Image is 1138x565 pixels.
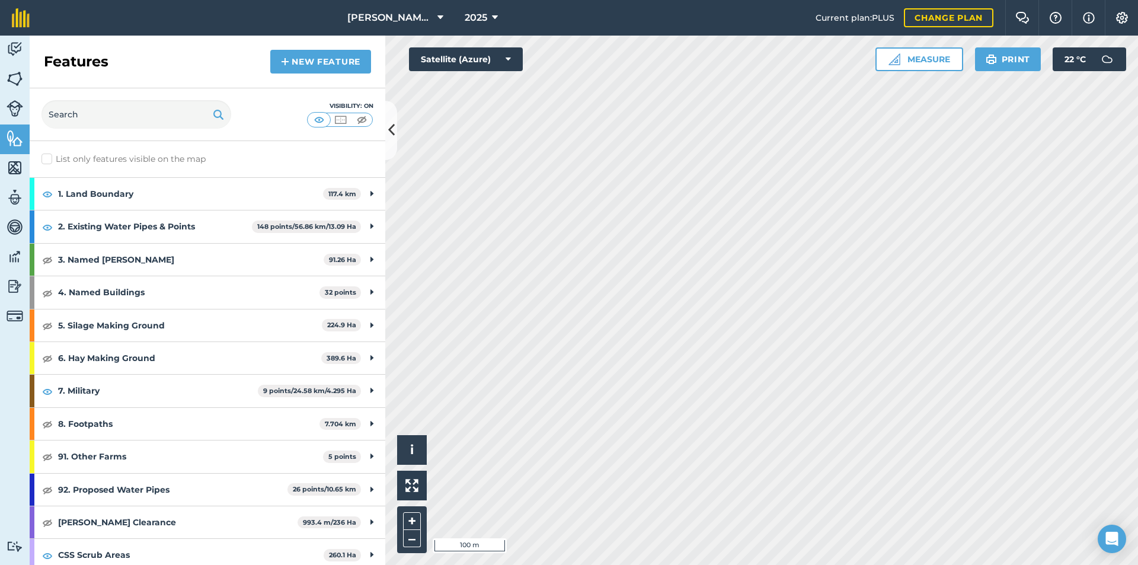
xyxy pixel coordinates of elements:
[397,435,427,465] button: i
[888,53,900,65] img: Ruler icon
[312,114,327,126] img: svg+xml;base64,PHN2ZyB4bWxucz0iaHR0cDovL3d3dy53My5vcmcvMjAwMC9zdmciIHdpZHRoPSI1MCIgaGVpZ2h0PSI0MC...
[42,384,53,398] img: svg+xml;base64,PHN2ZyB4bWxucz0iaHR0cDovL3d3dy53My5vcmcvMjAwMC9zdmciIHdpZHRoPSIxOCIgaGVpZ2h0PSIyNC...
[975,47,1041,71] button: Print
[42,220,53,234] img: svg+xml;base64,PHN2ZyB4bWxucz0iaHR0cDovL3d3dy53My5vcmcvMjAwMC9zdmciIHdpZHRoPSIxOCIgaGVpZ2h0PSIyNC...
[325,420,356,428] strong: 7.704 km
[42,253,53,267] img: svg+xml;base64,PHN2ZyB4bWxucz0iaHR0cDovL3d3dy53My5vcmcvMjAwMC9zdmciIHdpZHRoPSIxOCIgaGVpZ2h0PSIyNC...
[213,107,224,122] img: svg+xml;base64,PHN2ZyB4bWxucz0iaHR0cDovL3d3dy53My5vcmcvMjAwMC9zdmciIHdpZHRoPSIxOSIgaGVpZ2h0PSIyNC...
[42,483,53,497] img: svg+xml;base64,PHN2ZyB4bWxucz0iaHR0cDovL3d3dy53My5vcmcvMjAwMC9zdmciIHdpZHRoPSIxOCIgaGVpZ2h0PSIyNC...
[42,548,53,563] img: svg+xml;base64,PHN2ZyB4bWxucz0iaHR0cDovL3d3dy53My5vcmcvMjAwMC9zdmciIHdpZHRoPSIxOCIgaGVpZ2h0PSIyNC...
[7,248,23,266] img: svg+xml;base64,PD94bWwgdmVyc2lvbj0iMS4wIiBlbmNvZGluZz0idXRmLTgiPz4KPCEtLSBHZW5lcmF0b3I6IEFkb2JlIE...
[325,288,356,296] strong: 32 points
[410,442,414,457] span: i
[333,114,348,126] img: svg+xml;base64,PHN2ZyB4bWxucz0iaHR0cDovL3d3dy53My5vcmcvMjAwMC9zdmciIHdpZHRoPSI1MCIgaGVpZ2h0PSI0MC...
[42,286,53,300] img: svg+xml;base64,PHN2ZyB4bWxucz0iaHR0cDovL3d3dy53My5vcmcvMjAwMC9zdmciIHdpZHRoPSIxOCIgaGVpZ2h0PSIyNC...
[7,129,23,147] img: svg+xml;base64,PHN2ZyB4bWxucz0iaHR0cDovL3d3dy53My5vcmcvMjAwMC9zdmciIHdpZHRoPSI1NiIgaGVpZ2h0PSI2MC...
[270,50,371,74] a: New feature
[30,408,385,440] div: 8. Footpaths7.704 km
[44,52,108,71] h2: Features
[30,210,385,242] div: 2. Existing Water Pipes & Points148 points/56.86 km/13.09 Ha
[42,417,53,431] img: svg+xml;base64,PHN2ZyB4bWxucz0iaHR0cDovL3d3dy53My5vcmcvMjAwMC9zdmciIHdpZHRoPSIxOCIgaGVpZ2h0PSIyNC...
[328,452,356,461] strong: 5 points
[42,515,53,529] img: svg+xml;base64,PHN2ZyB4bWxucz0iaHR0cDovL3d3dy53My5vcmcvMjAwMC9zdmciIHdpZHRoPSIxOCIgaGVpZ2h0PSIyNC...
[354,114,369,126] img: svg+xml;base64,PHN2ZyB4bWxucz0iaHR0cDovL3d3dy53My5vcmcvMjAwMC9zdmciIHdpZHRoPSI1MCIgaGVpZ2h0PSI0MC...
[58,375,258,407] strong: 7. Military
[7,541,23,552] img: svg+xml;base64,PD94bWwgdmVyc2lvbj0iMS4wIiBlbmNvZGluZz0idXRmLTgiPz4KPCEtLSBHZW5lcmF0b3I6IEFkb2JlIE...
[30,474,385,506] div: 92. Proposed Water Pipes26 points/10.65 km
[328,190,356,198] strong: 117.4 km
[1015,12,1030,24] img: Two speech bubbles overlapping with the left bubble in the forefront
[257,222,356,231] strong: 148 points / 56.86 km / 13.09 Ha
[30,244,385,276] div: 3. Named [PERSON_NAME]91.26 Ha
[1115,12,1129,24] img: A cog icon
[1098,525,1126,553] div: Open Intercom Messenger
[327,354,356,362] strong: 389.6 Ha
[58,178,323,210] strong: 1. Land Boundary
[327,321,356,329] strong: 224.9 Ha
[30,276,385,308] div: 4. Named Buildings32 points
[329,551,356,559] strong: 260.1 Ha
[303,518,356,526] strong: 993.4 m / 236 Ha
[875,47,963,71] button: Measure
[30,506,385,538] div: [PERSON_NAME] Clearance993.4 m/236 Ha
[7,218,23,236] img: svg+xml;base64,PD94bWwgdmVyc2lvbj0iMS4wIiBlbmNvZGluZz0idXRmLTgiPz4KPCEtLSBHZW5lcmF0b3I6IEFkb2JlIE...
[58,342,321,374] strong: 6. Hay Making Ground
[58,408,319,440] strong: 8. Footpaths
[7,70,23,88] img: svg+xml;base64,PHN2ZyB4bWxucz0iaHR0cDovL3d3dy53My5vcmcvMjAwMC9zdmciIHdpZHRoPSI1NiIgaGVpZ2h0PSI2MC...
[7,277,23,295] img: svg+xml;base64,PD94bWwgdmVyc2lvbj0iMS4wIiBlbmNvZGluZz0idXRmLTgiPz4KPCEtLSBHZW5lcmF0b3I6IEFkb2JlIE...
[293,485,356,493] strong: 26 points / 10.65 km
[30,309,385,341] div: 5. Silage Making Ground224.9 Ha
[58,474,287,506] strong: 92. Proposed Water Pipes
[58,309,322,341] strong: 5. Silage Making Ground
[1049,12,1063,24] img: A question mark icon
[409,47,523,71] button: Satellite (Azure)
[58,276,319,308] strong: 4. Named Buildings
[42,351,53,365] img: svg+xml;base64,PHN2ZyB4bWxucz0iaHR0cDovL3d3dy53My5vcmcvMjAwMC9zdmciIHdpZHRoPSIxOCIgaGVpZ2h0PSIyNC...
[7,159,23,177] img: svg+xml;base64,PHN2ZyB4bWxucz0iaHR0cDovL3d3dy53My5vcmcvMjAwMC9zdmciIHdpZHRoPSI1NiIgaGVpZ2h0PSI2MC...
[403,512,421,530] button: +
[7,189,23,206] img: svg+xml;base64,PD94bWwgdmVyc2lvbj0iMS4wIiBlbmNvZGluZz0idXRmLTgiPz4KPCEtLSBHZW5lcmF0b3I6IEFkb2JlIE...
[30,342,385,374] div: 6. Hay Making Ground389.6 Ha
[58,210,252,242] strong: 2. Existing Water Pipes & Points
[329,256,356,264] strong: 91.26 Ha
[405,479,418,492] img: Four arrows, one pointing top left, one top right, one bottom right and the last bottom left
[816,11,894,24] span: Current plan : PLUS
[986,52,997,66] img: svg+xml;base64,PHN2ZyB4bWxucz0iaHR0cDovL3d3dy53My5vcmcvMjAwMC9zdmciIHdpZHRoPSIxOSIgaGVpZ2h0PSIyNC...
[1083,11,1095,25] img: svg+xml;base64,PHN2ZyB4bWxucz0iaHR0cDovL3d3dy53My5vcmcvMjAwMC9zdmciIHdpZHRoPSIxNyIgaGVpZ2h0PSIxNy...
[42,187,53,201] img: svg+xml;base64,PHN2ZyB4bWxucz0iaHR0cDovL3d3dy53My5vcmcvMjAwMC9zdmciIHdpZHRoPSIxOCIgaGVpZ2h0PSIyNC...
[58,244,324,276] strong: 3. Named [PERSON_NAME]
[58,440,323,473] strong: 91. Other Farms
[347,11,433,25] span: [PERSON_NAME] Cross
[42,449,53,464] img: svg+xml;base64,PHN2ZyB4bWxucz0iaHR0cDovL3d3dy53My5vcmcvMjAwMC9zdmciIHdpZHRoPSIxOCIgaGVpZ2h0PSIyNC...
[307,101,373,111] div: Visibility: On
[7,308,23,324] img: svg+xml;base64,PD94bWwgdmVyc2lvbj0iMS4wIiBlbmNvZGluZz0idXRmLTgiPz4KPCEtLSBHZW5lcmF0b3I6IEFkb2JlIE...
[904,8,993,27] a: Change plan
[58,506,298,538] strong: [PERSON_NAME] Clearance
[30,440,385,473] div: 91. Other Farms5 points
[403,530,421,547] button: –
[42,318,53,333] img: svg+xml;base64,PHN2ZyB4bWxucz0iaHR0cDovL3d3dy53My5vcmcvMjAwMC9zdmciIHdpZHRoPSIxOCIgaGVpZ2h0PSIyNC...
[465,11,487,25] span: 2025
[281,55,289,69] img: svg+xml;base64,PHN2ZyB4bWxucz0iaHR0cDovL3d3dy53My5vcmcvMjAwMC9zdmciIHdpZHRoPSIxNCIgaGVpZ2h0PSIyNC...
[41,100,231,129] input: Search
[7,100,23,117] img: svg+xml;base64,PD94bWwgdmVyc2lvbj0iMS4wIiBlbmNvZGluZz0idXRmLTgiPz4KPCEtLSBHZW5lcmF0b3I6IEFkb2JlIE...
[263,387,356,395] strong: 9 points / 24.58 km / 4.295 Ha
[1053,47,1126,71] button: 22 °C
[41,153,206,165] label: List only features visible on the map
[30,375,385,407] div: 7. Military9 points/24.58 km/4.295 Ha
[1065,47,1086,71] span: 22 ° C
[7,40,23,58] img: svg+xml;base64,PD94bWwgdmVyc2lvbj0iMS4wIiBlbmNvZGluZz0idXRmLTgiPz4KPCEtLSBHZW5lcmF0b3I6IEFkb2JlIE...
[1095,47,1119,71] img: svg+xml;base64,PD94bWwgdmVyc2lvbj0iMS4wIiBlbmNvZGluZz0idXRmLTgiPz4KPCEtLSBHZW5lcmF0b3I6IEFkb2JlIE...
[12,8,30,27] img: fieldmargin Logo
[30,178,385,210] div: 1. Land Boundary117.4 km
